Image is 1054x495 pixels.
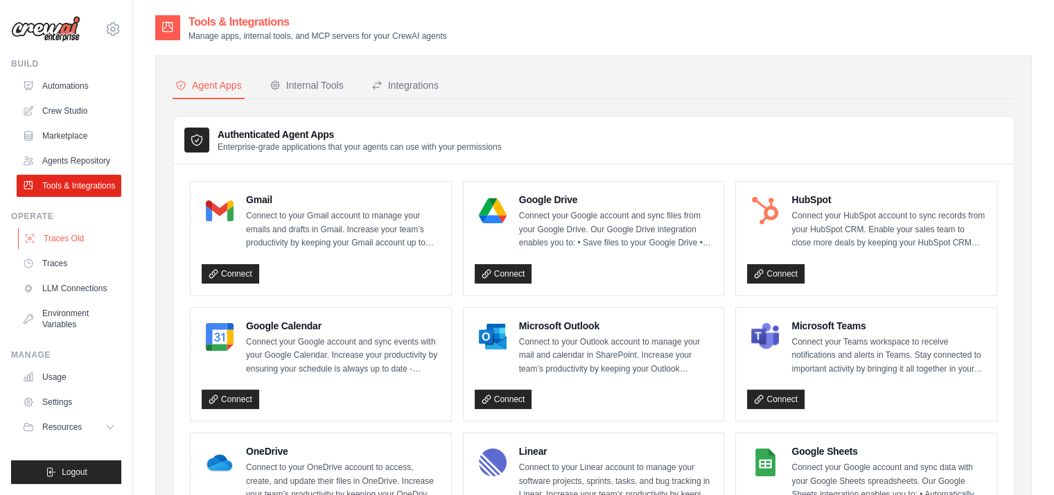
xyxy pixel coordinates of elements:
[188,14,447,31] h2: Tools & Integrations
[17,150,121,172] a: Agents Repository
[11,58,121,69] div: Build
[747,390,805,409] a: Connect
[479,449,507,476] img: Linear Logo
[751,449,779,476] img: Google Sheets Logo
[479,197,507,225] img: Google Drive Logo
[42,422,82,433] span: Resources
[206,449,234,476] img: OneDrive Logo
[270,78,344,92] div: Internal Tools
[202,390,259,409] a: Connect
[206,323,234,351] img: Google Calendar Logo
[791,319,985,333] h4: Microsoft Teams
[371,78,439,92] div: Integrations
[791,209,985,250] p: Connect your HubSpot account to sync records from your HubSpot CRM. Enable your sales team to clo...
[17,100,121,122] a: Crew Studio
[246,444,440,458] h4: OneDrive
[791,193,985,207] h4: HubSpot
[218,128,502,141] h3: Authenticated Agent Apps
[519,209,713,250] p: Connect your Google account and sync files from your Google Drive. Our Google Drive integration e...
[17,391,121,413] a: Settings
[188,31,447,42] p: Manage apps, internal tools, and MCP servers for your CrewAI agents
[475,390,532,409] a: Connect
[175,78,242,92] div: Agent Apps
[369,73,441,99] button: Integrations
[17,302,121,336] a: Environment Variables
[267,73,346,99] button: Internal Tools
[17,125,121,147] a: Marketplace
[747,264,805,284] a: Connect
[17,416,121,438] button: Resources
[17,75,121,97] a: Automations
[519,193,713,207] h4: Google Drive
[62,467,87,478] span: Logout
[11,460,121,484] button: Logout
[246,319,440,333] h4: Google Calendar
[519,319,713,333] h4: Microsoft Outlook
[791,336,985,376] p: Connect your Teams workspace to receive notifications and alerts in Teams. Stay connected to impo...
[11,16,80,42] img: Logo
[475,264,532,284] a: Connect
[751,323,779,351] img: Microsoft Teams Logo
[17,366,121,388] a: Usage
[791,444,985,458] h4: Google Sheets
[206,197,234,225] img: Gmail Logo
[173,73,245,99] button: Agent Apps
[11,349,121,361] div: Manage
[202,264,259,284] a: Connect
[519,336,713,376] p: Connect to your Outlook account to manage your mail and calendar in SharePoint. Increase your tea...
[18,227,123,250] a: Traces Old
[11,211,121,222] div: Operate
[218,141,502,153] p: Enterprise-grade applications that your agents can use with your permissions
[246,209,440,250] p: Connect to your Gmail account to manage your emails and drafts in Gmail. Increase your team’s pro...
[17,277,121,299] a: LLM Connections
[246,193,440,207] h4: Gmail
[17,252,121,275] a: Traces
[519,444,713,458] h4: Linear
[17,175,121,197] a: Tools & Integrations
[479,323,507,351] img: Microsoft Outlook Logo
[751,197,779,225] img: HubSpot Logo
[246,336,440,376] p: Connect your Google account and sync events with your Google Calendar. Increase your productivity...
